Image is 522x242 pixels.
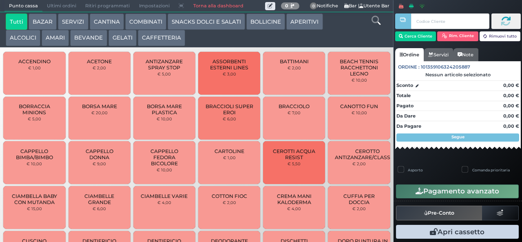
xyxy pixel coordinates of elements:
small: € 3,00 [223,71,236,76]
button: Pre-Conto [396,206,482,220]
div: Nessun articolo selezionato [395,72,521,78]
span: ANTIZANZARE SPRAY STOP [140,58,189,71]
small: € 1,00 [28,65,41,70]
strong: 0,00 € [503,82,519,88]
span: BEACH TENNIS RACCHETTONI LEGNO [335,58,383,77]
button: Cerca Cliente [395,31,436,41]
button: Apri cassetto [396,225,519,239]
small: € 9,00 [93,161,106,166]
span: BRACCIOLI SUPER EROI [205,103,254,115]
strong: Da Pagare [396,123,421,129]
button: COMBINATI [125,13,166,30]
a: Torna alla dashboard [188,0,248,12]
small: € 4,00 [287,206,301,211]
strong: Pagato [396,103,414,109]
a: Note [453,48,478,61]
button: BEVANDE [70,30,107,46]
small: € 10,00 [352,78,367,82]
button: Rim. Cliente [437,31,478,41]
small: € 5,50 [288,161,301,166]
button: Tutti [6,13,27,30]
span: Ordine : [398,64,420,71]
small: € 10,00 [157,167,172,172]
span: ASSORBENTI ESTERNI LINES [205,58,254,71]
small: € 1,00 [223,155,236,160]
span: COTTON FIOC [212,193,247,199]
small: € 10,00 [352,110,367,115]
strong: Da Dare [396,113,416,119]
span: BORSA MARE PLASTICA [140,103,189,115]
small: € 2,00 [352,206,366,211]
button: Rimuovi tutto [480,31,521,41]
strong: 0,00 € [503,93,519,98]
span: CARTOLINE [215,148,244,154]
button: BAZAR [29,13,57,30]
small: € 15,00 [27,206,42,211]
span: CIAMBELLA BABY CON MUTANDA [10,193,59,205]
span: Ritiri programmati [81,0,134,12]
strong: 0,00 € [503,113,519,119]
small: € 6,00 [93,206,106,211]
small: € 4,00 [157,200,171,205]
span: CEROTTI ACQUA RESIST [270,148,319,160]
small: € 6,00 [223,116,236,121]
span: Punto cassa [4,0,42,12]
button: SNACKS DOLCI E SALATI [168,13,245,30]
span: BORSA MARE [82,103,117,109]
label: Comanda prioritaria [472,167,510,173]
small: € 10,00 [157,116,172,121]
span: ACETONE [87,58,112,64]
a: Servizi [424,48,453,61]
a: Ordine [395,48,424,61]
button: GELATI [108,30,137,46]
span: Impostazioni [135,0,174,12]
span: CIAMBELLE GRANDE [75,193,124,205]
button: CAFFETTERIA [138,30,185,46]
strong: Sconto [396,82,413,89]
span: CUFFIA PER DOCCIA [335,193,383,205]
small: € 2,00 [352,161,366,166]
small: € 10,00 [27,161,42,166]
small: € 5,00 [28,116,41,121]
button: CANTINA [90,13,124,30]
span: ACCENDINO [18,58,51,64]
button: APERITIVI [286,13,323,30]
b: 0 [285,3,288,9]
button: ALCOLICI [6,30,40,46]
span: Ultimi ordini [42,0,81,12]
span: CAPPELLO BIMBA/BIMBO [10,148,59,160]
span: CIAMBELLE VARIE [141,193,188,199]
span: BRACCIOLO [279,103,310,109]
span: CANOTTO FUN [340,103,378,109]
button: SERVIZI [58,13,88,30]
button: AMARI [42,30,69,46]
span: CAPPELLO DONNA [75,148,124,160]
span: BATTIMANI [280,58,309,64]
label: Asporto [408,167,423,173]
span: BORRACCIA MINIONS [10,103,59,115]
small: € 7,00 [288,110,301,115]
small: € 2,00 [288,65,301,70]
button: Pagamento avanzato [396,184,519,198]
small: € 20,00 [91,110,108,115]
span: CEROTTO ANTIZANZARE/CLASSICO [335,148,400,160]
input: Codice Cliente [411,13,489,29]
strong: 0,00 € [503,123,519,129]
small: € 2,00 [223,200,236,205]
strong: 0,00 € [503,103,519,109]
strong: Segue [451,134,464,140]
span: CAPPELLO FEDORA BICOLORE [140,148,189,167]
strong: Totale [396,93,411,98]
span: 101359106324205887 [421,64,470,71]
span: CREMA MANI KALODERMA [270,193,319,205]
button: BOLLICINE [246,13,285,30]
small: € 2,00 [93,65,106,70]
small: € 5,00 [157,71,171,76]
span: 0 [310,2,317,10]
